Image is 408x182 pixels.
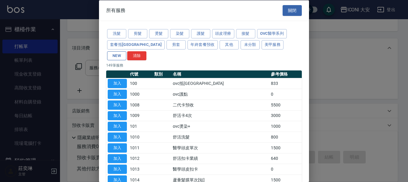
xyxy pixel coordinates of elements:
[128,70,153,78] th: 代號
[187,40,217,49] button: 年終套餐預收
[128,89,153,100] td: 1000
[269,132,302,142] td: 800
[170,29,189,38] button: 染髮
[108,122,127,131] button: 加入
[262,40,284,49] button: 美甲服務
[166,40,186,49] button: 剪套
[171,153,269,164] td: 舒活扣卡業績
[128,142,153,153] td: 1011
[149,29,168,38] button: 燙髮
[128,78,153,89] td: 100
[128,153,153,164] td: 1012
[269,153,302,164] td: 640
[128,132,153,142] td: 1010
[108,154,127,163] button: 加入
[107,51,126,60] button: NEW
[108,143,127,152] button: 加入
[128,164,153,175] td: 1013
[191,29,210,38] button: 護髮
[107,40,165,49] button: 套餐抵[GEOGRAPHIC_DATA]
[107,29,126,38] button: 洗髮
[171,110,269,121] td: 舒活卡4次
[269,164,302,175] td: 0
[108,90,127,99] button: 加入
[171,78,269,89] td: ovc抵[GEOGRAPHIC_DATA]
[171,132,269,142] td: 舒活洗髮
[236,29,255,38] button: 接髮
[171,70,269,78] th: 名稱
[106,7,125,13] span: 所有服務
[269,142,302,153] td: 1500
[128,100,153,110] td: 1008
[108,111,127,120] button: 加入
[128,110,153,121] td: 1009
[108,79,127,88] button: 加入
[153,70,171,78] th: 類別
[171,100,269,110] td: 二代卡預收
[269,70,302,78] th: 參考價格
[269,110,302,121] td: 3000
[171,89,269,100] td: ovc護點
[106,63,302,68] p: 149 筆服務
[171,164,269,175] td: 醫學頭皮扣卡
[269,89,302,100] td: 0
[283,5,302,16] button: 關閉
[128,121,153,132] td: 101
[269,100,302,110] td: 5500
[108,100,127,109] button: 加入
[171,121,269,132] td: ovc燙染+
[108,133,127,142] button: 加入
[220,40,239,49] button: 其他
[269,121,302,132] td: 1000
[128,29,147,38] button: 剪髮
[108,165,127,174] button: 加入
[171,142,269,153] td: 醫學頭皮單次
[257,29,287,38] button: ovc醫學系列
[127,51,146,60] button: 清除
[241,40,260,49] button: 未分類
[269,78,302,89] td: 833
[212,29,234,38] button: 頭皮理療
